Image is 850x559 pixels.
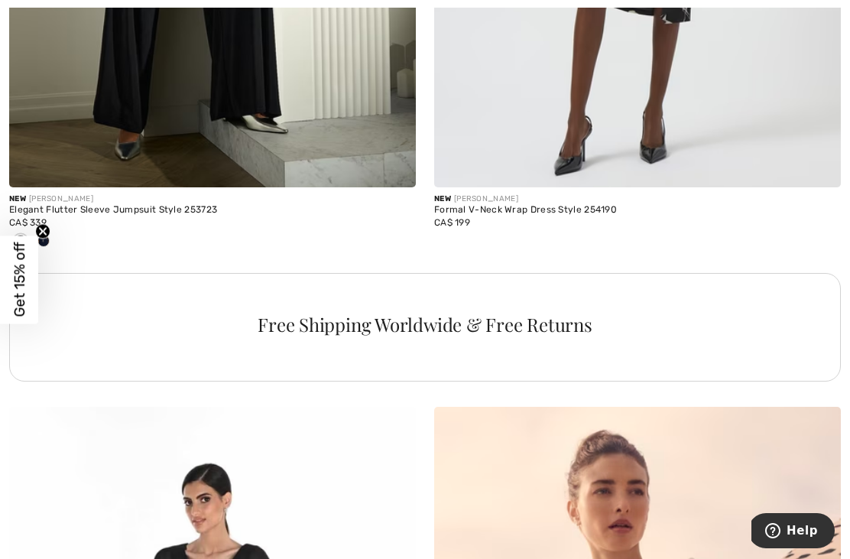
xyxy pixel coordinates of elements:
div: Black [9,229,32,255]
div: Formal V-Neck Wrap Dress Style 254190 [434,205,841,216]
span: New [9,194,26,203]
div: [PERSON_NAME] [9,193,416,205]
span: New [434,194,451,203]
div: Free Shipping Worldwide & Free Returns [27,315,824,333]
button: Close teaser [35,223,50,239]
div: Midnight Blue [32,229,55,255]
span: CA$ 199 [434,217,470,228]
div: Elegant Flutter Sleeve Jumpsuit Style 253723 [9,205,416,216]
span: CA$ 339 [9,217,47,228]
span: Get 15% off [11,242,28,317]
iframe: Opens a widget where you can find more information [751,513,835,551]
div: [PERSON_NAME] [434,193,841,205]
